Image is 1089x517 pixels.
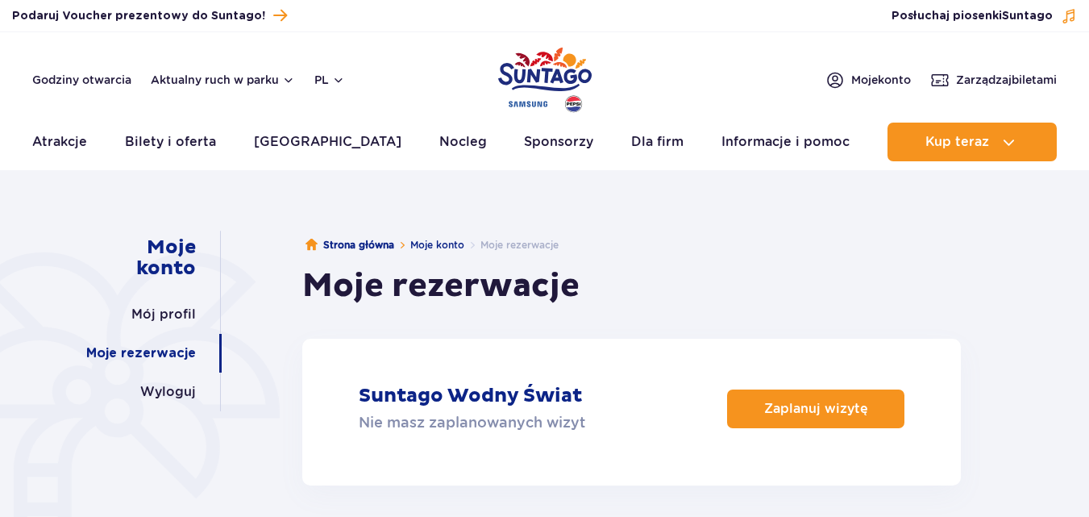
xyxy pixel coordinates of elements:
[131,295,196,334] a: Mój profil
[892,8,1053,24] span: Posłuchaj piosenki
[956,72,1057,88] span: Zarządzaj biletami
[306,237,394,253] a: Strona główna
[825,70,911,90] a: Mojekonto
[439,123,487,161] a: Nocleg
[140,373,196,411] a: Wyloguj
[524,123,593,161] a: Sponsorzy
[410,239,464,251] a: Moje konto
[892,8,1077,24] button: Posłuchaj piosenkiSuntago
[721,123,850,161] a: Informacje i pomoc
[359,384,582,408] p: Suntago Wodny Świat
[86,334,196,373] a: Moje rezerwacje
[631,123,684,161] a: Dla firm
[930,70,1057,90] a: Zarządzajbiletami
[925,135,989,149] span: Kup teraz
[91,231,196,286] a: Moje konto
[12,8,265,24] span: Podaruj Voucher prezentowy do Suntago!
[359,411,585,434] p: Nie masz zaplanowanych wizyt
[314,72,345,88] button: pl
[302,266,580,306] h1: Moje rezerwacje
[32,123,87,161] a: Atrakcje
[32,72,131,88] a: Godziny otwarcia
[254,123,401,161] a: [GEOGRAPHIC_DATA]
[12,5,287,27] a: Podaruj Voucher prezentowy do Suntago!
[464,237,559,253] li: Moje rezerwacje
[498,40,592,115] a: Park of Poland
[727,390,904,428] a: Zaplanuj wizytę
[887,123,1057,161] button: Kup teraz
[125,123,216,161] a: Bilety i oferta
[151,73,295,86] button: Aktualny ruch w parku
[1002,10,1053,22] span: Suntago
[764,401,868,416] p: Zaplanuj wizytę
[851,72,911,88] span: Moje konto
